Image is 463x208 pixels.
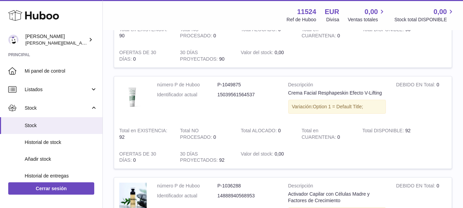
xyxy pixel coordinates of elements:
td: 90 [175,44,235,68]
td: 0 [175,21,235,45]
strong: DEBIDO EN Total [396,183,437,190]
span: Stock total DISPONIBLE [394,16,455,23]
strong: Total NO PROCESADO [180,128,213,142]
strong: Total DISPONIBLE [362,27,405,34]
img: product image [119,82,147,111]
span: 0,00 [275,50,284,55]
div: [PERSON_NAME] [25,33,87,46]
div: Ref de Huboo [287,16,316,23]
dd: 14888940568953 [217,193,278,199]
span: [PERSON_NAME][EMAIL_ADDRESS][DOMAIN_NAME] [25,40,137,46]
strong: Valor del stock [241,50,275,57]
strong: OFERTAS DE 30 DÍAS [119,151,156,165]
td: 90 [357,21,418,45]
div: Activador Capilar con Células Madre y Factores de Crecimiento [288,191,386,204]
dt: número P de Huboo [157,82,217,88]
td: 92 [114,122,175,146]
div: Variación: [288,100,386,114]
td: 0 [391,76,452,122]
strong: Descripción [288,183,386,191]
a: Cerrar sesión [8,182,94,195]
span: Ventas totales [348,16,386,23]
strong: Descripción [288,82,386,90]
strong: 11524 [297,7,316,16]
td: 90 [114,21,175,45]
span: 0,00 [275,151,284,157]
span: Option 1 = Default Title; [313,104,363,109]
dt: número P de Huboo [157,183,217,189]
span: 0,00 [434,7,447,16]
td: 0 [114,146,175,169]
img: marie@teitv.com [8,35,19,45]
strong: Total en EXISTENCIA [119,128,167,135]
dt: Identificador actual [157,193,217,199]
strong: Total en CUARENTENA [302,128,337,142]
td: 0 [175,122,235,146]
strong: Total en CUARENTENA [302,27,337,40]
strong: 30 DÍAS PROYECTADOS [180,151,219,165]
strong: Total en EXISTENCIA [119,27,167,34]
span: 0,00 [365,7,378,16]
strong: 30 DÍAS PROYECTADOS [180,50,219,63]
strong: Total DISPONIBLE [362,128,405,135]
dd: P-1036288 [217,183,278,189]
span: Historial de entregas [25,173,97,179]
span: Listados [25,86,90,93]
strong: Total ALOCADO [241,27,278,34]
span: 0 [337,33,340,38]
strong: EUR [325,7,339,16]
a: 0,00 Ventas totales [348,7,386,23]
strong: Total NO PROCESADO [180,27,213,40]
td: 92 [357,122,418,146]
td: 0 [236,122,296,146]
span: Mi panel de control [25,68,97,74]
td: 0 [114,44,175,68]
span: Stock [25,122,97,129]
span: 0 [337,134,340,140]
dd: P-1049875 [217,82,278,88]
strong: DEBIDO EN Total [396,82,437,89]
td: 0 [236,21,296,45]
span: Historial de stock [25,139,97,146]
div: Divisa [326,16,339,23]
dd: 15039561564537 [217,91,278,98]
strong: Total ALOCADO [241,128,278,135]
span: Stock [25,105,90,111]
span: Añadir stock [25,156,97,162]
a: 0,00 Stock total DISPONIBLE [394,7,455,23]
dt: Identificador actual [157,91,217,98]
strong: OFERTAS DE 30 DÍAS [119,50,156,63]
strong: Valor del stock [241,151,275,158]
td: 92 [175,146,235,169]
div: Crema Facial Resphapeskin Efecto V-Lifting [288,90,386,96]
